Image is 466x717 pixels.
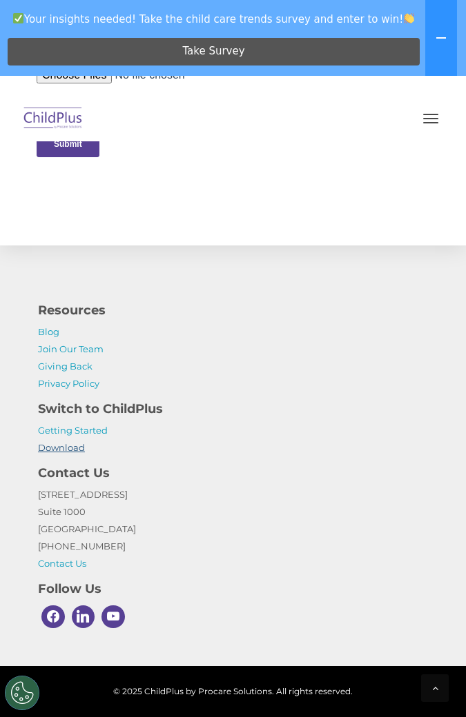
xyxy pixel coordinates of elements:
[38,486,428,572] p: [STREET_ADDRESS] Suite 1000 [GEOGRAPHIC_DATA] [PHONE_NUMBER]
[38,399,428,418] h4: Switch to ChildPlus
[38,301,428,320] h4: Resources
[98,602,128,632] a: Youtube
[38,602,68,632] a: Facebook
[38,378,99,389] a: Privacy Policy
[6,6,423,32] span: Your insights needed! Take the child care trends survey and enter to win!
[38,425,108,436] a: Getting Started
[182,39,244,63] span: Take Survey
[21,103,86,135] img: ChildPlus by Procare Solutions
[197,91,239,101] span: Last name
[197,148,255,158] span: Phone number
[38,463,428,483] h4: Contact Us
[13,13,23,23] img: ✅
[397,651,466,717] iframe: Chat Widget
[38,442,85,453] a: Download
[38,361,93,372] a: Giving Back
[38,579,428,598] h4: Follow Us
[38,343,104,354] a: Join Our Team
[14,683,452,700] span: © 2025 ChildPlus by Procare Solutions. All rights reserved.
[38,558,86,569] a: Contact Us
[404,13,414,23] img: 👏
[38,326,59,337] a: Blog
[8,38,420,65] a: Take Survey
[5,676,39,710] button: Cookies Settings
[68,602,99,632] a: Linkedin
